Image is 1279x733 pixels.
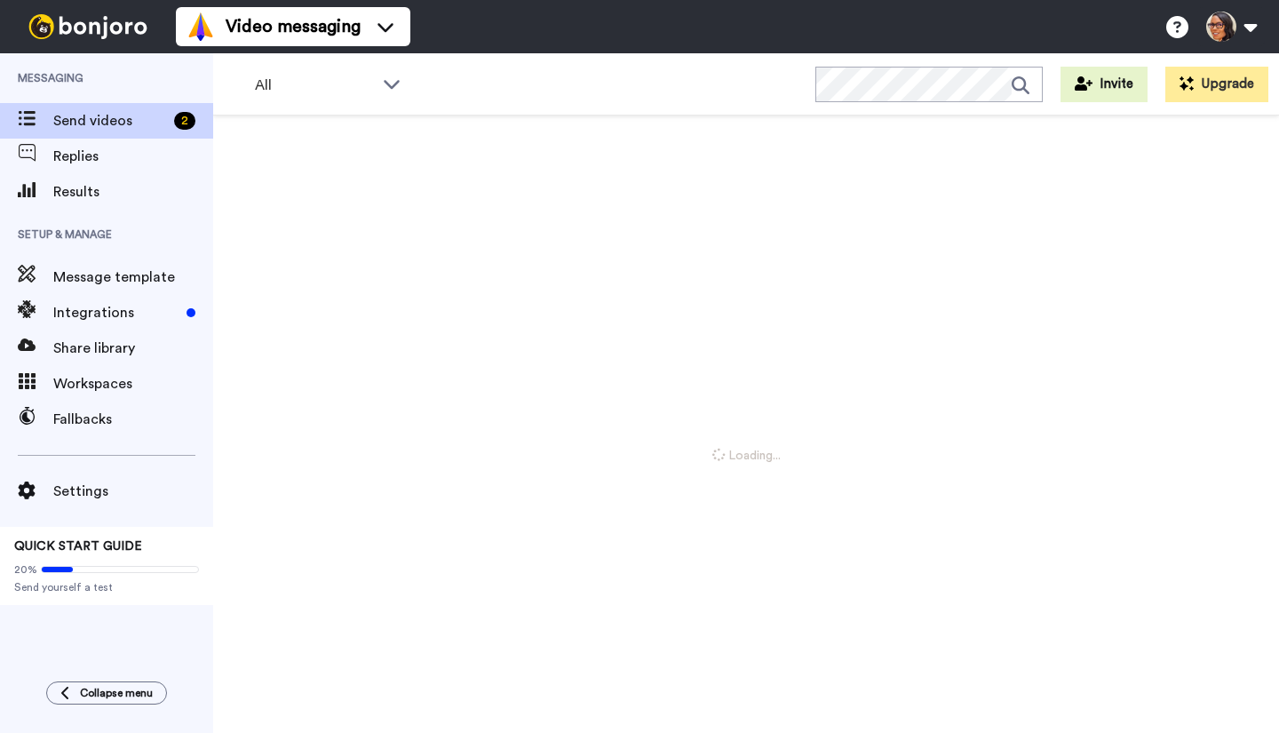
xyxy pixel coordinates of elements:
span: Settings [53,481,213,502]
div: 2 [174,112,195,130]
span: Share library [53,338,213,359]
span: Send yourself a test [14,580,199,594]
span: Collapse menu [80,686,153,700]
span: 20% [14,562,37,577]
span: Workspaces [53,373,213,394]
span: Loading... [712,447,781,465]
button: Upgrade [1165,67,1268,102]
span: Replies [53,146,213,167]
button: Collapse menu [46,681,167,705]
span: All [255,75,374,96]
span: Integrations [53,302,179,323]
span: Message template [53,267,213,288]
span: Video messaging [226,14,361,39]
span: Results [53,181,213,203]
span: QUICK START GUIDE [14,540,142,553]
img: bj-logo-header-white.svg [21,14,155,39]
span: Fallbacks [53,409,213,430]
span: Send videos [53,110,167,131]
button: Invite [1061,67,1148,102]
img: vm-color.svg [187,12,215,41]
